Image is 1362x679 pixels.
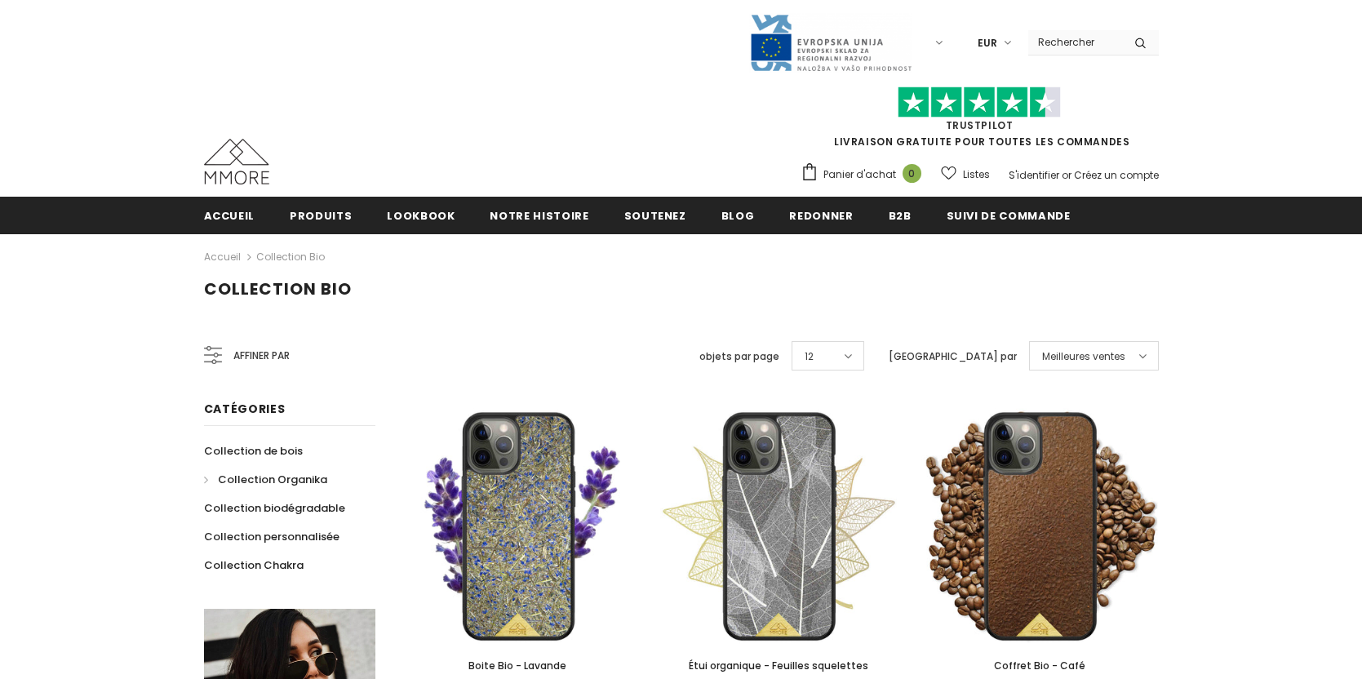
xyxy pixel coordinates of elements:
[204,500,345,516] span: Collection biodégradable
[290,208,352,224] span: Produits
[204,522,339,551] a: Collection personnalisée
[801,94,1159,149] span: LIVRAISON GRATUITE POUR TOUTES LES COMMANDES
[490,208,588,224] span: Notre histoire
[204,443,303,459] span: Collection de bois
[805,348,814,365] span: 12
[387,197,455,233] a: Lookbook
[947,208,1071,224] span: Suivi de commande
[204,465,327,494] a: Collection Organika
[400,657,637,675] a: Boite Bio - Lavande
[721,208,755,224] span: Blog
[468,659,566,672] span: Boite Bio - Lavande
[721,197,755,233] a: Blog
[801,162,929,187] a: Panier d'achat 0
[256,250,325,264] a: Collection Bio
[789,208,853,224] span: Redonner
[1042,348,1125,365] span: Meilleures ventes
[204,557,304,573] span: Collection Chakra
[994,659,1085,672] span: Coffret Bio - Café
[204,277,352,300] span: Collection Bio
[290,197,352,233] a: Produits
[946,118,1014,132] a: TrustPilot
[1074,168,1159,182] a: Créez un compte
[889,208,912,224] span: B2B
[889,197,912,233] a: B2B
[490,197,588,233] a: Notre histoire
[204,437,303,465] a: Collection de bois
[660,657,897,675] a: Étui organique - Feuilles squelettes
[941,160,990,189] a: Listes
[689,659,868,672] span: Étui organique - Feuilles squelettes
[204,494,345,522] a: Collection biodégradable
[624,208,686,224] span: soutenez
[903,164,921,183] span: 0
[204,139,269,184] img: Cas MMORE
[898,87,1061,118] img: Faites confiance aux étoiles pilotes
[749,35,912,49] a: Javni Razpis
[204,401,286,417] span: Catégories
[921,657,1158,675] a: Coffret Bio - Café
[978,35,997,51] span: EUR
[947,197,1071,233] a: Suivi de commande
[218,472,327,487] span: Collection Organika
[1062,168,1071,182] span: or
[1028,30,1122,54] input: Search Site
[749,13,912,73] img: Javni Razpis
[204,247,241,267] a: Accueil
[823,166,896,183] span: Panier d'achat
[963,166,990,183] span: Listes
[387,208,455,224] span: Lookbook
[624,197,686,233] a: soutenez
[204,529,339,544] span: Collection personnalisée
[699,348,779,365] label: objets par page
[233,347,290,365] span: Affiner par
[1009,168,1059,182] a: S'identifier
[204,551,304,579] a: Collection Chakra
[204,197,255,233] a: Accueil
[889,348,1017,365] label: [GEOGRAPHIC_DATA] par
[204,208,255,224] span: Accueil
[789,197,853,233] a: Redonner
